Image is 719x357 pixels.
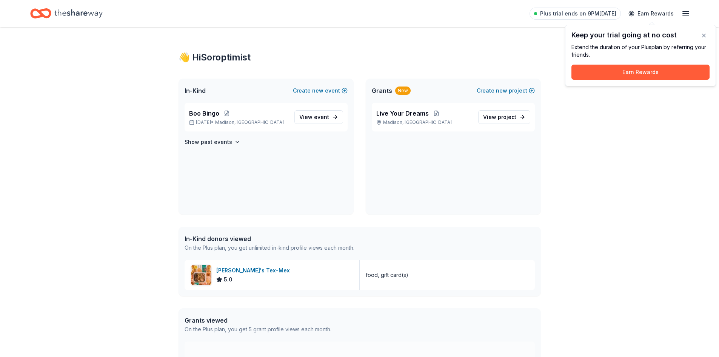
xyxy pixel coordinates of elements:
[293,86,348,95] button: Createnewevent
[314,114,329,120] span: event
[189,119,288,125] p: [DATE] •
[185,234,354,243] div: In-Kind donors viewed
[216,266,293,275] div: [PERSON_NAME]'s Tex-Mex
[496,86,507,95] span: new
[372,86,392,95] span: Grants
[185,86,206,95] span: In-Kind
[624,7,678,20] a: Earn Rewards
[571,43,710,59] div: Extend the duration of your Plus plan by referring your friends.
[376,119,472,125] p: Madison, [GEOGRAPHIC_DATA]
[376,109,429,118] span: Live Your Dreams
[185,243,354,252] div: On the Plus plan, you get unlimited in-kind profile views each month.
[189,109,219,118] span: Boo Bingo
[299,113,329,122] span: View
[483,113,516,122] span: View
[530,8,621,20] a: Plus trial ends on 9PM[DATE]
[30,5,103,22] a: Home
[395,87,411,95] div: New
[185,138,240,147] button: Show past events
[312,86,323,95] span: new
[571,31,710,39] div: Keep your trial going at no cost
[185,138,232,147] h4: Show past events
[498,114,516,120] span: project
[191,265,211,285] img: Image for Chuy's Tex-Mex
[185,325,331,334] div: On the Plus plan, you get 5 grant profile views each month.
[477,86,535,95] button: Createnewproject
[571,65,710,80] button: Earn Rewards
[540,9,616,18] span: Plus trial ends on 9PM[DATE]
[185,316,331,325] div: Grants viewed
[294,110,343,124] a: View event
[366,270,408,280] div: food, gift card(s)
[478,110,530,124] a: View project
[224,275,232,284] span: 5.0
[179,51,541,63] div: 👋 Hi Soroptimist
[215,119,284,125] span: Madison, [GEOGRAPHIC_DATA]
